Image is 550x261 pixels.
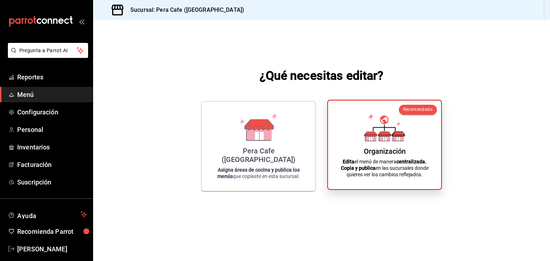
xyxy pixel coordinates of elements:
[17,125,87,134] span: Personal
[17,90,87,99] span: Menú
[337,158,433,178] p: el menú de manera en las sucursales donde quieres ver los cambios reflejados.
[210,167,307,179] p: que copiaste en esta sucursal.
[5,52,88,59] a: Pregunta a Parrot AI
[17,227,87,236] span: Recomienda Parrot
[125,6,244,14] h3: Sucursal: Pera Cafe ([GEOGRAPHIC_DATA])
[17,244,87,254] span: [PERSON_NAME]
[79,19,85,24] button: open_drawer_menu
[217,167,300,179] strong: Asigna áreas de cocina y publica los menús
[19,47,77,54] span: Pregunta a Parrot AI
[17,160,87,169] span: Facturación
[403,107,433,112] span: Recomendado
[364,147,406,156] div: Organización
[343,159,354,164] strong: Edita
[17,210,78,219] span: Ayuda
[17,177,87,187] span: Suscripción
[396,159,426,164] strong: centralizada.
[260,67,384,84] h1: ¿Qué necesitas editar?
[17,72,87,82] span: Reportes
[341,165,376,171] strong: Copia y publica
[8,43,88,58] button: Pregunta a Parrot AI
[210,147,307,164] div: Pera Cafe ([GEOGRAPHIC_DATA])
[17,142,87,152] span: Inventarios
[17,107,87,117] span: Configuración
